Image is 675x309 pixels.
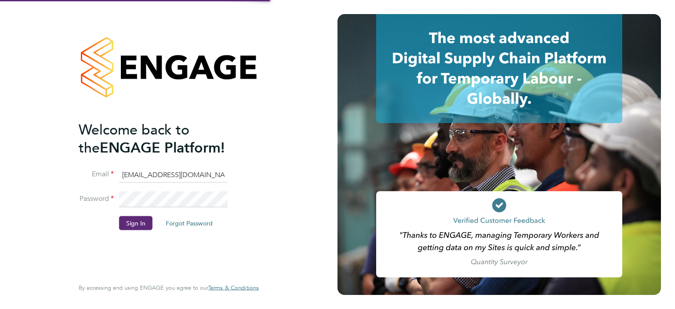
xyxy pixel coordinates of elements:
[79,121,189,156] span: Welcome back to the
[79,194,114,204] label: Password
[79,170,114,179] label: Email
[79,120,250,156] h2: ENGAGE Platform!
[159,216,220,230] button: Forgot Password
[119,167,228,183] input: Enter your work email...
[79,284,259,291] span: By accessing and using ENGAGE you agree to our
[119,216,152,230] button: Sign In
[208,284,259,291] a: Terms & Conditions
